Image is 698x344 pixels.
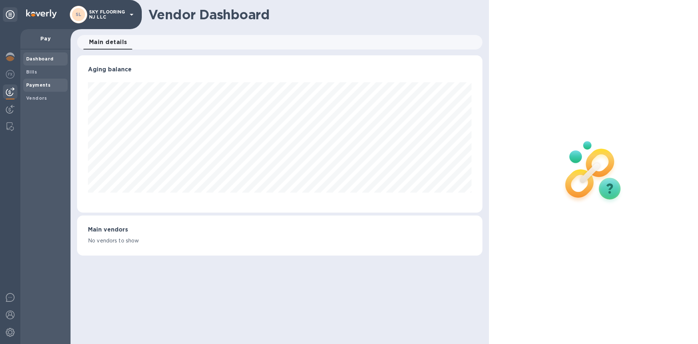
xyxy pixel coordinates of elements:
[3,7,17,22] div: Unpin categories
[89,9,125,20] p: SKY FLOORING NJ LLC
[26,35,65,42] p: Pay
[88,66,472,73] h3: Aging balance
[26,56,54,62] b: Dashboard
[148,7,477,22] h1: Vendor Dashboard
[26,82,51,88] b: Payments
[26,95,47,101] b: Vendors
[88,237,472,245] p: No vendors to show
[6,70,15,79] img: Foreign exchange
[89,37,127,47] span: Main details
[26,69,37,75] b: Bills
[26,9,57,18] img: Logo
[76,12,82,17] b: SL
[88,226,472,233] h3: Main vendors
